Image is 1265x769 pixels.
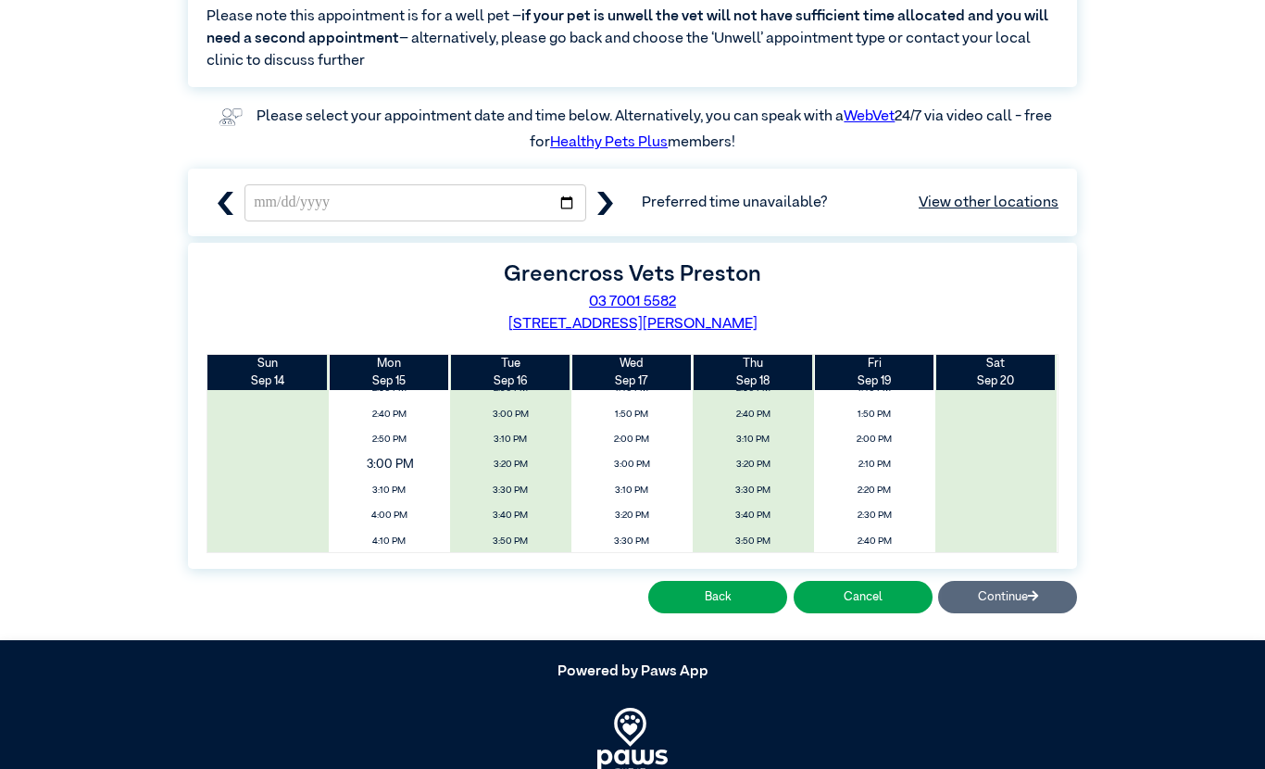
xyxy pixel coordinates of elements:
[819,404,930,425] span: 1:50 PM
[697,454,808,475] span: 3:20 PM
[576,480,687,501] span: 3:10 PM
[576,454,687,475] span: 3:00 PM
[504,263,761,285] label: Greencross Vets Preston
[589,295,676,309] a: 03 7001 5582
[693,355,814,390] th: Sep 18
[576,505,687,526] span: 3:20 PM
[819,480,930,501] span: 2:20 PM
[450,355,571,390] th: Sep 16
[697,429,808,450] span: 3:10 PM
[207,6,1058,72] span: Please note this appointment is for a well pet – – alternatively, please go back and choose the ‘...
[329,355,450,390] th: Sep 15
[508,317,758,332] a: [STREET_ADDRESS][PERSON_NAME]
[819,505,930,526] span: 2:30 PM
[844,109,895,124] a: WebVet
[697,404,808,425] span: 2:40 PM
[697,505,808,526] span: 3:40 PM
[207,355,329,390] th: Sep 14
[935,355,1057,390] th: Sep 20
[697,531,808,552] span: 3:50 PM
[794,581,933,613] button: Cancel
[213,102,248,132] img: vet
[550,135,668,150] a: Healthy Pets Plus
[571,355,693,390] th: Sep 17
[576,404,687,425] span: 1:50 PM
[919,192,1058,214] a: View other locations
[576,429,687,450] span: 2:00 PM
[455,404,566,425] span: 3:00 PM
[455,454,566,475] span: 3:20 PM
[642,192,1058,214] span: Preferred time unavailable?
[819,429,930,450] span: 2:00 PM
[648,581,787,613] button: Back
[576,531,687,552] span: 3:30 PM
[819,531,930,552] span: 2:40 PM
[334,480,445,501] span: 3:10 PM
[207,9,1048,46] span: if your pet is unwell the vet will not have sufficient time allocated and you will need a second ...
[455,480,566,501] span: 3:30 PM
[334,505,445,526] span: 4:00 PM
[455,505,566,526] span: 3:40 PM
[455,429,566,450] span: 3:10 PM
[257,109,1055,150] label: Please select your appointment date and time below. Alternatively, you can speak with a 24/7 via ...
[334,531,445,552] span: 4:10 PM
[188,663,1077,681] h5: Powered by Paws App
[697,480,808,501] span: 3:30 PM
[819,454,930,475] span: 2:10 PM
[334,404,445,425] span: 2:40 PM
[455,531,566,552] span: 3:50 PM
[318,451,462,479] span: 3:00 PM
[334,429,445,450] span: 2:50 PM
[814,355,935,390] th: Sep 19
